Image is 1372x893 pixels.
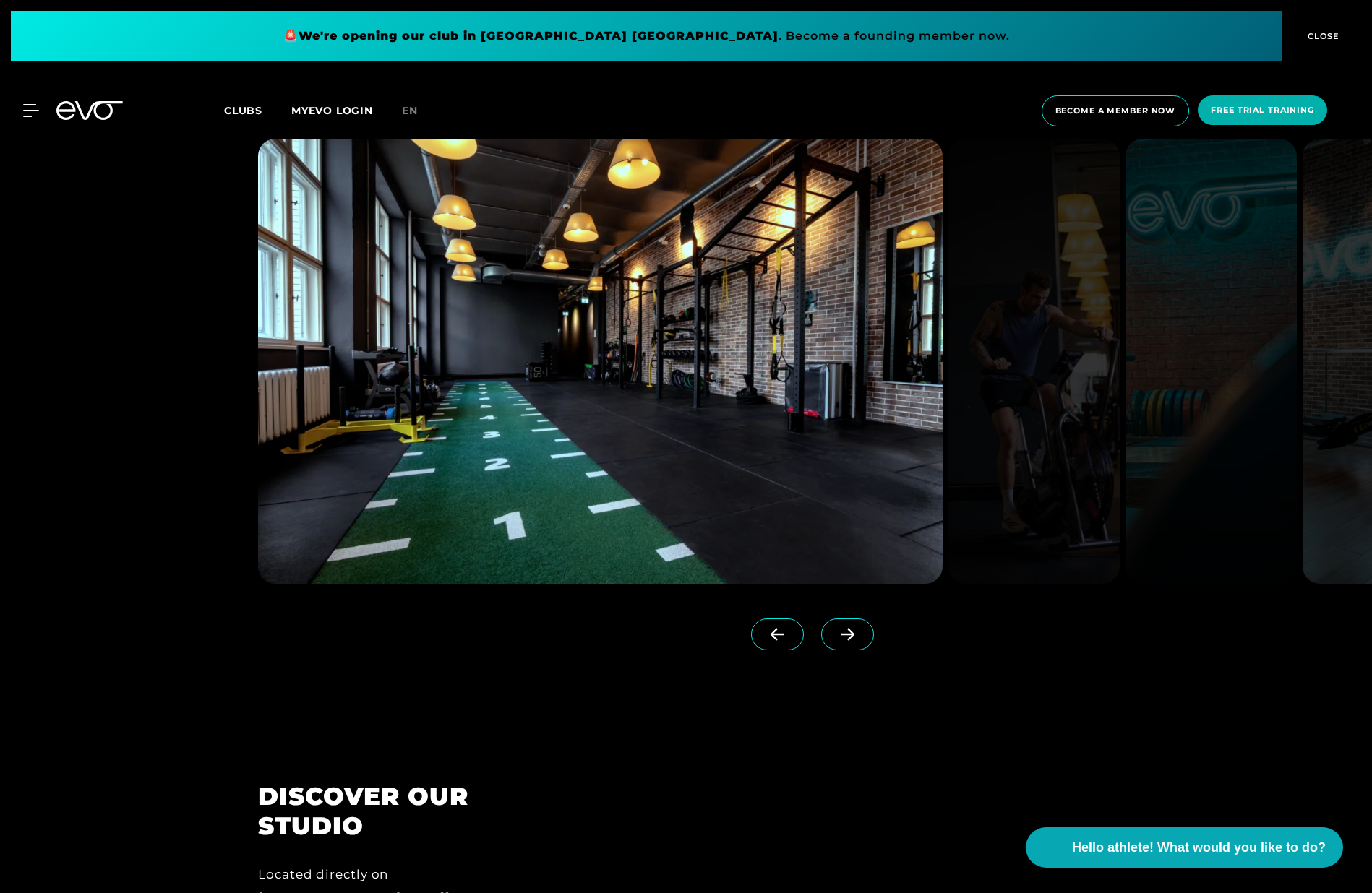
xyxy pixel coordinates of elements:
img: evofitness [948,139,1120,584]
img: evofitness [258,139,943,584]
a: Free trial training [1193,95,1332,126]
font: Become a member now [1055,105,1176,116]
button: Hello athlete! What would you like to do? [1026,827,1343,868]
a: Clubs [224,103,291,117]
a: MYEVO LOGIN [291,104,373,117]
font: Clubs [224,104,262,117]
a: Become a member now [1037,95,1194,126]
button: CLOSE [1282,11,1361,61]
font: CLOSE [1308,31,1339,41]
font: Hello athlete! What would you like to do? [1072,840,1326,855]
a: en [402,103,435,119]
font: DISCOVER OUR STUDIO [258,781,468,841]
font: en [402,104,418,117]
img: evofitness [1126,139,1297,584]
font: Free trial training [1211,105,1314,115]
